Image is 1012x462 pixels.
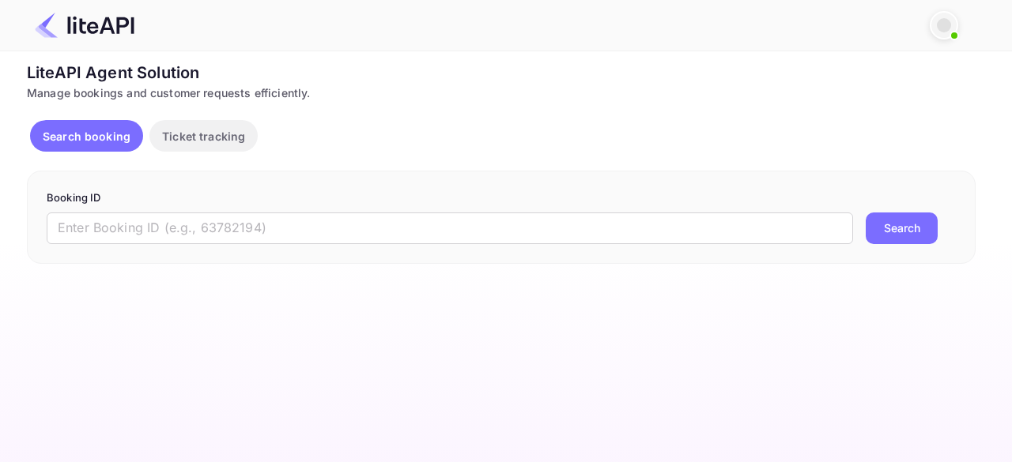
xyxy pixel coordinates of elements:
div: Manage bookings and customer requests efficiently. [27,85,976,101]
p: Booking ID [47,190,956,206]
button: Search [866,212,938,244]
p: Ticket tracking [162,128,245,145]
div: LiteAPI Agent Solution [27,61,976,85]
img: LiteAPI Logo [35,13,134,38]
p: Search booking [43,128,130,145]
input: Enter Booking ID (e.g., 63782194) [47,212,853,244]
